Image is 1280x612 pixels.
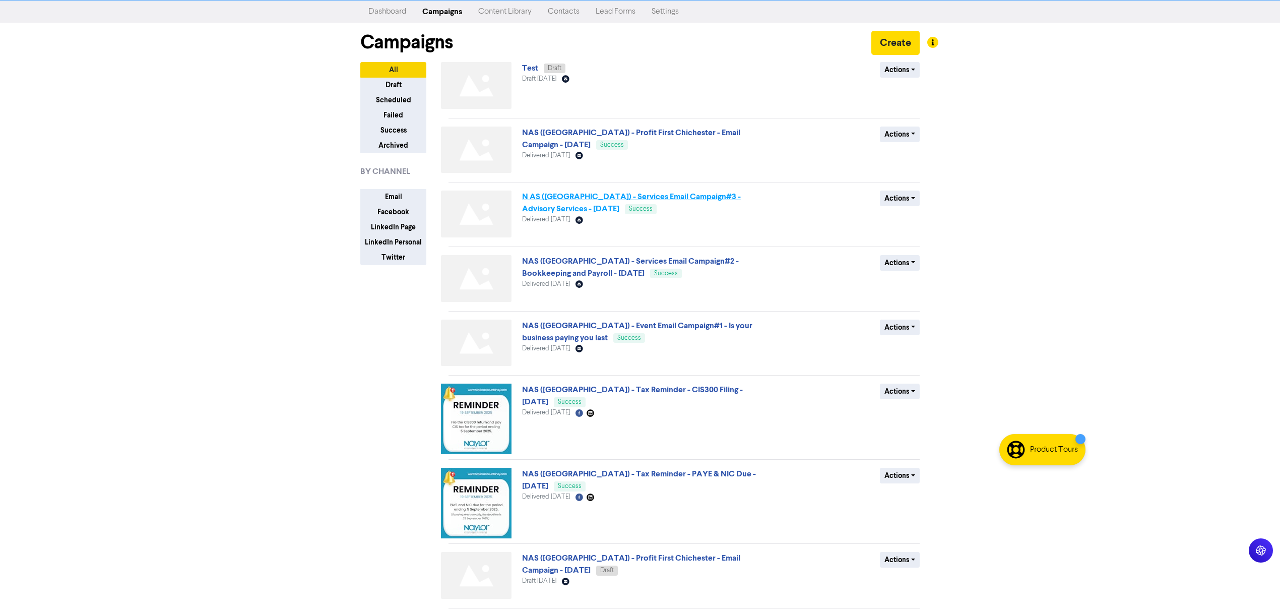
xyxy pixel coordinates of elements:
[360,123,426,138] button: Success
[1230,564,1280,612] iframe: Chat Widget
[360,62,426,78] button: All
[470,2,540,22] a: Content Library
[441,468,511,538] img: image_1756989399347.jpg
[880,255,920,271] button: Actions
[522,192,741,214] a: N AS ([GEOGRAPHIC_DATA]) - Services Email Campaign#3 - Advisory Services - [DATE]
[360,250,426,265] button: Twitter
[588,2,644,22] a: Lead Forms
[522,281,570,287] span: Delivered [DATE]
[600,142,624,148] span: Success
[522,553,740,575] a: NAS ([GEOGRAPHIC_DATA]) - Profit First Chichester - Email Campaign - [DATE]
[414,2,470,22] a: Campaigns
[522,409,570,416] span: Delivered [DATE]
[441,191,511,237] img: Not found
[654,270,678,277] span: Success
[880,127,920,142] button: Actions
[871,31,920,55] button: Create
[360,234,426,250] button: LinkedIn Personal
[522,494,570,500] span: Delivered [DATE]
[522,345,570,352] span: Delivered [DATE]
[360,204,426,220] button: Facebook
[360,138,426,153] button: Archived
[880,320,920,335] button: Actions
[644,2,687,22] a: Settings
[558,399,582,405] span: Success
[522,469,756,491] a: NAS ([GEOGRAPHIC_DATA]) - Tax Reminder - PAYE & NIC Due - [DATE]
[441,552,511,599] img: Not found
[522,385,743,407] a: NAS ([GEOGRAPHIC_DATA]) - Tax Reminder - CIS300 Filing - [DATE]
[548,65,561,72] span: Draft
[360,2,414,22] a: Dashboard
[360,219,426,235] button: LinkedIn Page
[522,321,752,343] a: NAS ([GEOGRAPHIC_DATA]) - Event Email Campaign#1 - Is your business paying you last
[360,92,426,108] button: Scheduled
[360,77,426,93] button: Draft
[880,191,920,206] button: Actions
[441,62,511,109] img: Not found
[522,63,538,73] a: Test
[522,152,570,159] span: Delivered [DATE]
[441,320,511,366] img: Not found
[617,335,641,341] span: Success
[360,165,410,177] span: BY CHANNEL
[522,128,740,150] a: NAS ([GEOGRAPHIC_DATA]) - Profit First Chichester - Email Campaign - [DATE]
[880,62,920,78] button: Actions
[441,255,511,302] img: Not found
[522,76,556,82] span: Draft [DATE]
[360,107,426,123] button: Failed
[441,127,511,173] img: Not found
[441,384,511,454] img: image_1756990185473.jpg
[629,206,653,212] span: Success
[360,31,453,54] h1: Campaigns
[522,216,570,223] span: Delivered [DATE]
[540,2,588,22] a: Contacts
[558,483,582,489] span: Success
[522,578,556,584] span: Draft [DATE]
[522,256,739,278] a: NAS ([GEOGRAPHIC_DATA]) - Services Email Campaign#2 - Bookkeeping and Payroll - [DATE]
[880,552,920,568] button: Actions
[600,567,614,574] span: Draft
[360,189,426,205] button: Email
[880,384,920,399] button: Actions
[880,468,920,483] button: Actions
